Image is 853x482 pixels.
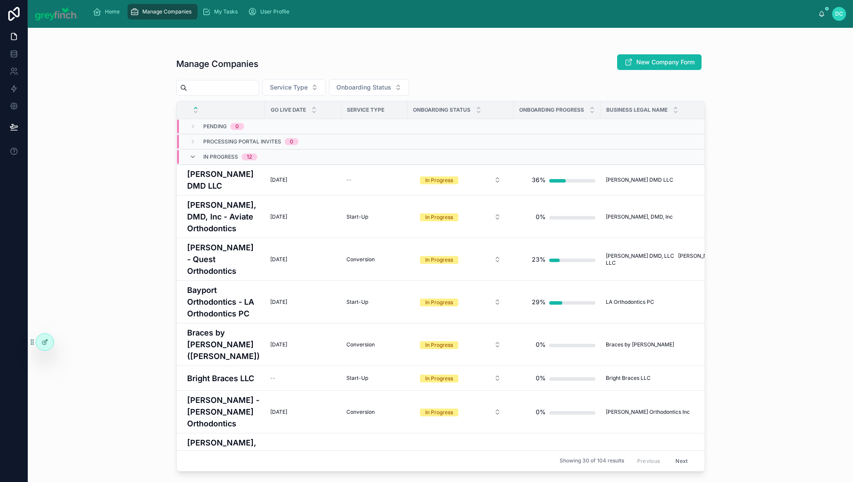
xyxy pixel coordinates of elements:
[187,284,260,319] a: Bayport Orthodontics - LA Orthodontics PC
[606,299,747,306] a: LA Orthodontics PC
[606,213,673,220] span: [PERSON_NAME], DMD, Inc
[606,253,747,266] a: [PERSON_NAME] DMD, LLC [PERSON_NAME] DMD2, LLC
[270,176,287,183] span: [DATE]
[346,256,402,263] a: Conversion
[270,341,287,348] span: [DATE]
[346,299,402,306] a: Start-Up
[413,209,508,225] button: Select Button
[519,106,584,113] span: Onboarding Progress
[425,299,453,306] div: In Progress
[128,4,198,20] a: Manage Companies
[214,8,238,15] span: My Tasks
[346,213,402,220] a: Start-Up
[413,294,508,310] a: Select Button
[536,403,546,421] div: 0%
[346,341,402,348] a: Conversion
[669,454,694,468] button: Next
[105,8,120,15] span: Home
[203,153,238,160] span: In Progress
[245,4,296,20] a: User Profile
[519,171,595,189] a: 36%
[203,138,281,145] span: Processing Portal Invites
[532,293,546,311] div: 29%
[346,213,368,220] span: Start-Up
[425,409,453,416] div: In Progress
[235,123,239,130] div: 0
[532,171,546,189] div: 36%
[835,10,843,17] span: DC
[413,370,508,386] button: Select Button
[247,153,252,160] div: 12
[413,252,508,267] button: Select Button
[270,256,336,263] a: [DATE]
[425,176,453,184] div: In Progress
[187,394,260,429] a: [PERSON_NAME] - [PERSON_NAME] Orthodontics
[636,58,695,66] span: New Company Form
[199,4,244,20] a: My Tasks
[606,409,747,416] a: [PERSON_NAME] Orthodontics Inc
[262,79,326,96] button: Select Button
[606,375,747,382] a: Bright Braces LLC
[270,256,287,263] span: [DATE]
[425,341,453,349] div: In Progress
[425,213,453,221] div: In Progress
[346,176,402,183] a: --
[532,251,546,268] div: 23%
[606,176,673,183] span: [PERSON_NAME] DMD LLC
[413,106,470,113] span: Onboarding Status
[260,8,289,15] span: User Profile
[86,2,819,21] div: scrollable content
[346,341,375,348] span: Conversion
[270,375,336,382] a: --
[346,176,352,183] span: --
[346,409,402,416] a: Conversion
[187,199,260,234] h4: [PERSON_NAME], DMD, Inc - Aviate Orthodontics
[187,372,260,384] h4: Bright Braces LLC
[270,299,287,306] span: [DATE]
[519,251,595,268] a: 23%
[270,375,275,382] span: --
[346,375,402,382] a: Start-Up
[536,208,546,226] div: 0%
[536,336,546,353] div: 0%
[187,168,260,192] h4: [PERSON_NAME] DMD LLC
[413,404,508,420] a: Select Button
[270,299,336,306] a: [DATE]
[270,213,336,220] a: [DATE]
[413,172,508,188] a: Select Button
[413,294,508,310] button: Select Button
[336,83,391,92] span: Onboarding Status
[519,403,595,421] a: 0%
[519,293,595,311] a: 29%
[270,341,336,348] a: [DATE]
[606,375,651,382] span: Bright Braces LLC
[270,83,308,92] span: Service Type
[346,375,368,382] span: Start-Up
[290,138,293,145] div: 0
[413,209,508,225] a: Select Button
[413,404,508,420] button: Select Button
[606,341,674,348] span: Braces by [PERSON_NAME]
[606,176,747,183] a: [PERSON_NAME] DMD LLC
[606,341,747,348] a: Braces by [PERSON_NAME]
[35,7,79,21] img: App logo
[90,4,126,20] a: Home
[270,213,287,220] span: [DATE]
[329,79,409,96] button: Select Button
[203,123,227,130] span: Pending
[560,458,624,465] span: Showing 30 of 104 results
[346,299,368,306] span: Start-Up
[425,375,453,382] div: In Progress
[270,409,336,416] a: [DATE]
[606,106,668,113] span: Business Legal Name
[187,327,260,362] a: Braces by [PERSON_NAME] ([PERSON_NAME])
[271,106,306,113] span: Go Live Date
[536,369,546,387] div: 0%
[176,58,259,70] h1: Manage Companies
[346,256,375,263] span: Conversion
[617,54,702,70] button: New Company Form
